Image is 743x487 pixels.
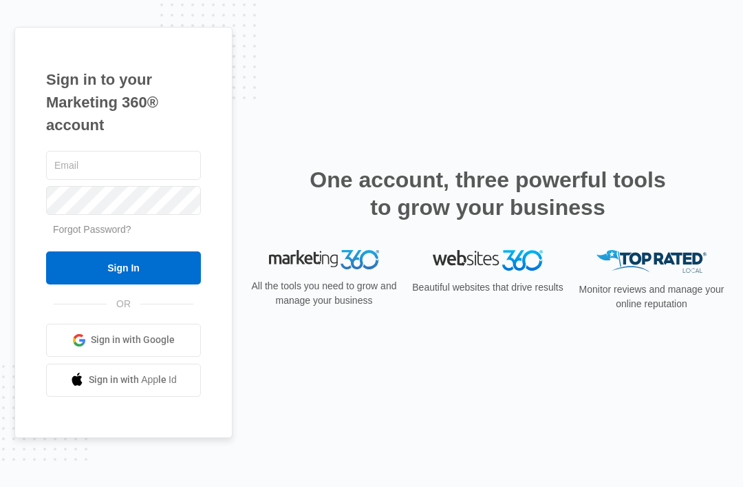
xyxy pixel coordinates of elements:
[574,282,729,311] p: Monitor reviews and manage your online reputation
[46,364,201,397] a: Sign in with Apple Id
[53,224,131,235] a: Forgot Password?
[596,250,707,273] img: Top Rated Local
[46,251,201,284] input: Sign In
[46,324,201,357] a: Sign in with Google
[46,151,201,180] input: Email
[269,250,379,269] img: Marketing 360
[433,250,543,270] img: Websites 360
[89,373,177,387] span: Sign in with Apple Id
[107,297,140,311] span: OR
[247,279,401,308] p: All the tools you need to grow and manage your business
[305,166,670,221] h2: One account, three powerful tools to grow your business
[411,280,565,295] p: Beautiful websites that drive results
[46,68,201,136] h1: Sign in to your Marketing 360® account
[91,333,175,347] span: Sign in with Google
